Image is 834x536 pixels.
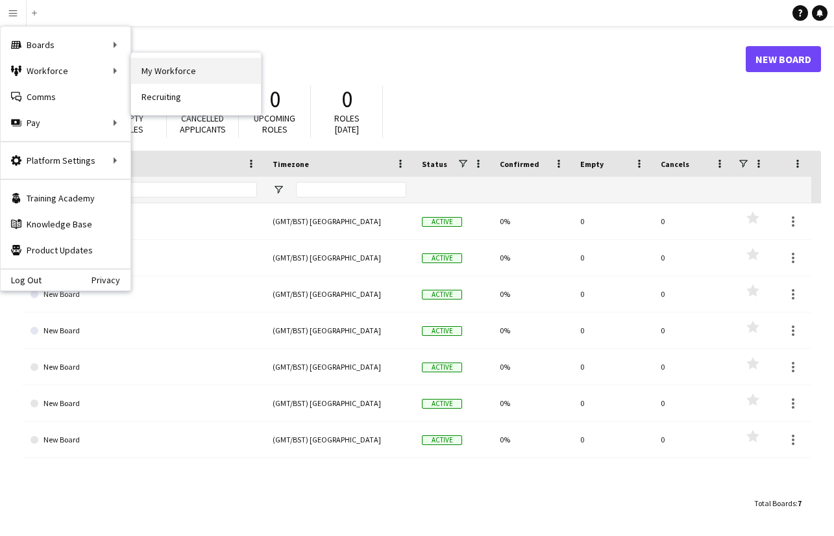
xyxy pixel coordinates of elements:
a: Product Updates [1,237,130,263]
div: 0% [492,313,572,348]
div: 0 [572,276,653,312]
span: Timezone [273,159,309,169]
a: New Board [31,422,257,458]
div: 0 [572,240,653,275]
div: 0 [653,385,733,421]
a: New Board [746,46,821,72]
span: Active [422,217,462,227]
div: 0 [653,203,733,239]
a: My Workforce [131,58,261,84]
span: 7 [798,498,802,508]
a: New Board [31,240,257,276]
div: (GMT/BST) [GEOGRAPHIC_DATA] [265,203,414,239]
div: Pay [1,110,130,136]
a: New Board [31,349,257,385]
div: Workforce [1,58,130,84]
a: Training Academy [1,185,130,211]
button: Open Filter Menu [273,184,284,196]
a: New Board [31,276,257,313]
div: 0% [492,349,572,385]
span: Roles [DATE] [334,112,360,135]
span: Cancels [661,159,689,169]
div: 0 [572,349,653,385]
div: Boards [1,32,130,58]
div: : [754,491,802,516]
a: Recruiting [131,84,261,110]
div: (GMT/BST) [GEOGRAPHIC_DATA] [265,422,414,457]
span: Active [422,326,462,336]
span: Confirmed [500,159,539,169]
span: Total Boards [754,498,796,508]
div: 0% [492,203,572,239]
div: 0 [653,422,733,457]
div: 0% [492,240,572,275]
div: 0 [653,276,733,312]
div: 0 [572,422,653,457]
a: New Board [31,313,257,349]
span: Upcoming roles [254,112,295,135]
div: 0% [492,385,572,421]
h1: Boards [23,49,746,69]
div: 0 [653,349,733,385]
div: 0 [572,313,653,348]
span: Active [422,435,462,445]
div: (GMT/BST) [GEOGRAPHIC_DATA] [265,385,414,421]
span: 0 [269,85,280,114]
div: 0 [572,203,653,239]
span: 0 [341,85,352,114]
div: Platform Settings [1,147,130,173]
div: (GMT/BST) [GEOGRAPHIC_DATA] [265,313,414,348]
span: Status [422,159,447,169]
div: 0 [572,385,653,421]
a: client x [31,203,257,240]
div: 0 [653,240,733,275]
span: Empty [580,159,604,169]
span: Active [422,363,462,372]
span: Active [422,399,462,409]
div: (GMT/BST) [GEOGRAPHIC_DATA] [265,276,414,312]
input: Timezone Filter Input [296,182,406,198]
a: Log Out [1,275,42,285]
input: Board name Filter Input [54,182,257,198]
div: 0% [492,422,572,457]
a: Privacy [92,275,130,285]
div: 0% [492,276,572,312]
a: New Board [31,385,257,422]
span: Active [422,253,462,263]
a: Knowledge Base [1,211,130,237]
div: 0 [653,313,733,348]
div: (GMT/BST) [GEOGRAPHIC_DATA] [265,240,414,275]
a: Comms [1,84,130,110]
span: Cancelled applicants [180,112,226,135]
span: Active [422,290,462,300]
div: (GMT/BST) [GEOGRAPHIC_DATA] [265,349,414,385]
